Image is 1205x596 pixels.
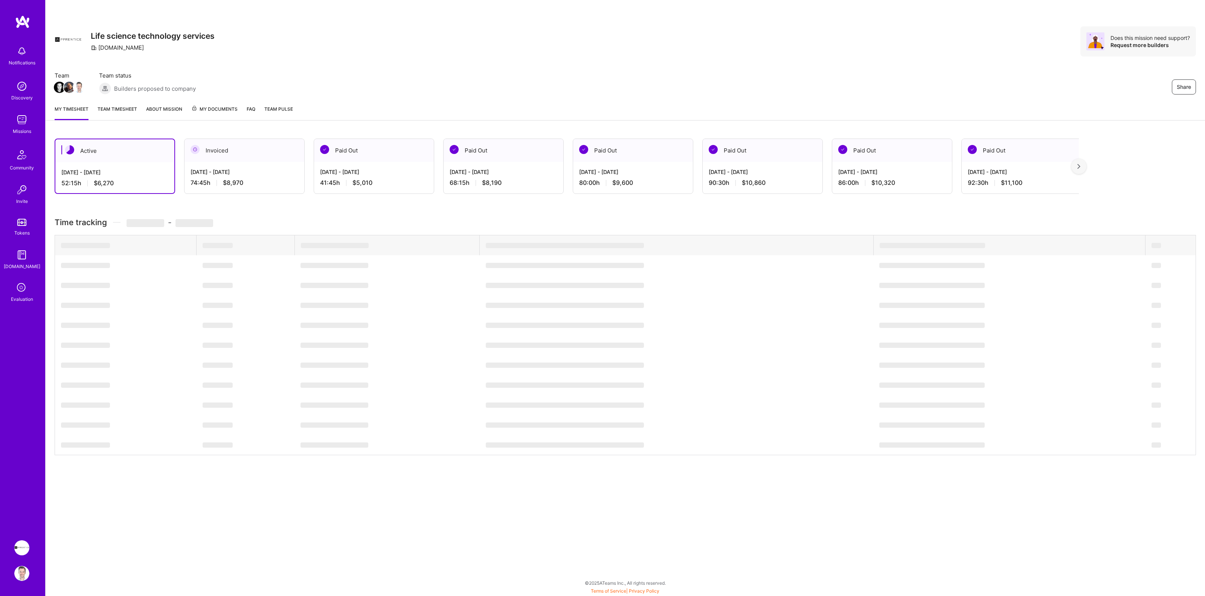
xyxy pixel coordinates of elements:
span: ‌ [203,383,233,388]
span: ‌ [1152,243,1161,248]
img: Invite [14,182,29,197]
div: Paid Out [962,139,1081,162]
span: Team [55,72,84,79]
span: ‌ [61,263,110,268]
span: ‌ [300,263,368,268]
div: 86:00 h [838,179,946,187]
span: ‌ [61,243,110,248]
img: Team Member Avatar [54,82,65,93]
img: Paid Out [709,145,718,154]
img: Paid Out [838,145,847,154]
div: [DATE] - [DATE] [61,168,168,176]
img: logo [15,15,30,29]
img: teamwork [14,112,29,127]
span: ‌ [486,283,644,288]
img: Paid Out [450,145,459,154]
span: ‌ [61,303,110,308]
span: ‌ [61,323,110,328]
img: guide book [14,247,29,262]
span: ‌ [61,383,110,388]
a: Team Member Avatar [64,81,74,94]
span: ‌ [486,243,644,248]
img: Active [65,145,74,154]
span: ‌ [486,323,644,328]
div: Evaluation [11,295,33,303]
div: [DATE] - [DATE] [450,168,557,176]
i: icon SelectionTeam [15,281,29,295]
span: $10,860 [742,179,766,187]
span: ‌ [486,402,644,408]
div: Paid Out [832,139,952,162]
div: Invoiced [185,139,304,162]
div: Paid Out [703,139,822,162]
div: [DATE] - [DATE] [191,168,298,176]
div: [DOMAIN_NAME] [4,262,40,270]
span: $10,320 [871,179,895,187]
img: Community [13,146,31,164]
span: $11,100 [1001,179,1022,187]
span: ‌ [486,363,644,368]
span: ‌ [203,303,233,308]
span: ‌ [203,422,233,428]
a: About Mission [146,105,182,120]
img: bell [14,44,29,59]
a: User Avatar [12,566,31,581]
span: ‌ [1152,422,1161,428]
span: ‌ [879,263,985,268]
span: ‌ [1152,323,1161,328]
div: Discovery [11,94,33,102]
span: ‌ [203,283,233,288]
h3: Life science technology services [91,31,215,41]
span: ‌ [203,323,233,328]
span: ‌ [486,263,644,268]
div: Tokens [14,229,30,237]
span: ‌ [486,422,644,428]
span: ‌ [1152,383,1161,388]
span: ‌ [879,323,985,328]
span: ‌ [879,402,985,408]
span: ‌ [61,283,110,288]
span: ‌ [127,219,164,227]
span: ‌ [300,442,368,448]
span: $5,010 [352,179,372,187]
span: ‌ [61,363,110,368]
div: Invite [16,197,28,205]
span: ‌ [486,343,644,348]
span: ‌ [300,283,368,288]
i: icon CompanyGray [91,45,97,51]
img: Team Member Avatar [73,82,85,93]
span: ‌ [1152,263,1161,268]
span: ‌ [879,343,985,348]
img: Builders proposed to company [99,82,111,95]
span: ‌ [203,343,233,348]
img: Avatar [1086,32,1104,50]
div: [DATE] - [DATE] [968,168,1075,176]
div: Does this mission need support? [1110,34,1190,41]
div: 74:45 h [191,179,298,187]
span: ‌ [1152,343,1161,348]
span: Builders proposed to company [114,85,196,93]
img: Paid Out [579,145,588,154]
img: discovery [14,79,29,94]
h3: Time tracking [55,218,1196,227]
span: ‌ [203,363,233,368]
img: Company Logo [55,26,82,53]
div: Paid Out [444,139,563,162]
img: right [1077,164,1080,169]
a: My Documents [191,105,238,120]
a: Team Member Avatar [55,81,64,94]
span: ‌ [1152,303,1161,308]
a: FAQ [247,105,255,120]
span: ‌ [300,303,368,308]
span: ‌ [879,283,985,288]
span: ‌ [61,402,110,408]
div: Active [55,139,174,162]
div: 52:15 h [61,179,168,187]
span: ‌ [486,442,644,448]
img: User Avatar [14,566,29,581]
img: Apprentice: Life science technology services [14,540,29,555]
span: ‌ [203,442,233,448]
span: ‌ [300,363,368,368]
span: ‌ [61,422,110,428]
span: My Documents [191,105,238,113]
